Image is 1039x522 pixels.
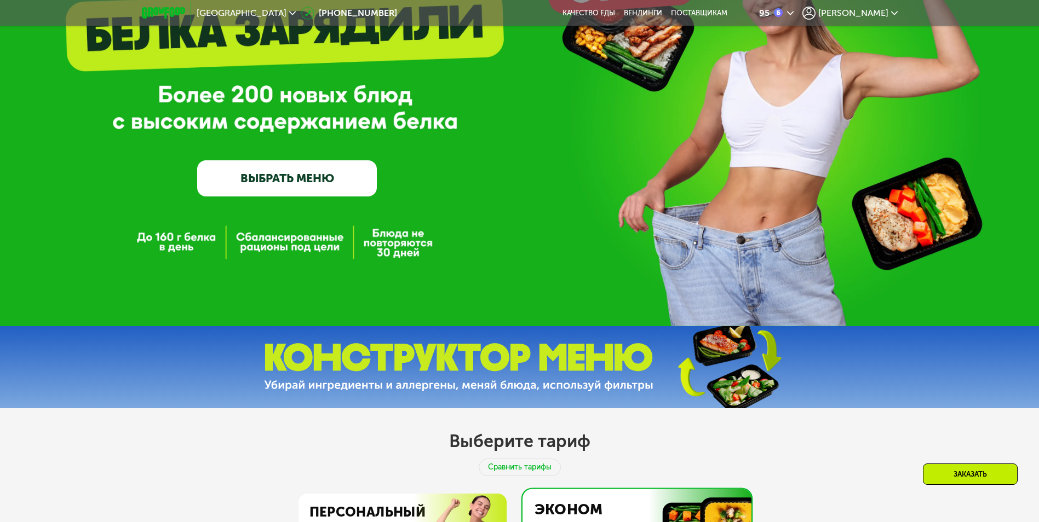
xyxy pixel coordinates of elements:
[562,9,615,18] a: Качество еды
[759,9,770,18] div: 95
[671,9,727,18] div: поставщикам
[923,463,1018,485] div: Заказать
[197,9,286,18] span: [GEOGRAPHIC_DATA]
[624,9,662,18] a: Вендинги
[479,459,561,476] div: Сравнить тарифы
[197,160,377,196] a: ВЫБРАТЬ МЕНЮ
[301,7,397,20] a: [PHONE_NUMBER]
[818,9,888,18] span: [PERSON_NAME]
[449,430,590,452] h2: Выберите тариф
